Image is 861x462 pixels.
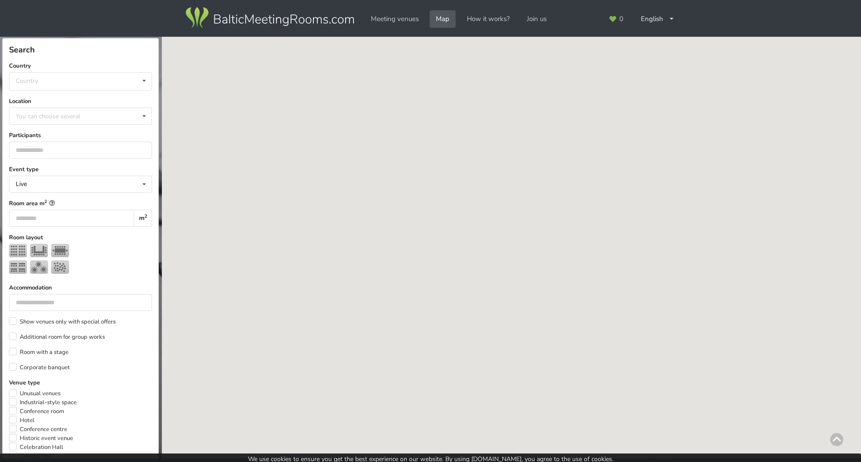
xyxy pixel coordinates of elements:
[9,165,152,174] label: Event type
[9,416,35,425] label: Hotel
[9,332,105,341] label: Additional room for group works
[521,10,553,28] a: Join us
[9,425,67,434] label: Conference centre
[9,434,73,443] label: Historic event venue
[9,389,61,398] label: Unusual venues
[184,5,356,30] img: Baltic Meeting Rooms
[51,244,69,257] img: Boardroom
[9,443,63,452] label: Celebration Hall
[44,199,47,204] sup: 2
[13,111,100,121] div: You can choose several
[9,131,152,140] label: Participants
[461,10,516,28] a: How it works?
[51,260,69,274] img: Reception
[16,181,27,187] div: Live
[144,213,147,220] sup: 2
[9,398,77,407] label: Industrial-style space
[9,283,152,292] label: Accommodation
[9,61,152,70] label: Country
[9,407,64,416] label: Conference room
[30,244,48,257] img: U-shape
[635,10,681,28] div: English
[430,10,456,28] a: Map
[9,199,152,208] label: Room area m
[9,233,152,242] label: Room layout
[9,317,116,326] label: Show venues only with special offers
[9,363,70,372] label: Corporate banquet
[134,210,152,227] div: m
[9,244,27,257] img: Theater
[16,77,38,85] div: Country
[619,16,623,22] span: 0
[30,260,48,274] img: Banquet
[9,97,152,106] label: Location
[9,44,35,55] span: Search
[9,348,69,357] label: Room with a stage
[365,10,425,28] a: Meeting venues
[9,378,152,387] label: Venue type
[9,452,53,461] label: Concert Hall
[9,260,27,274] img: Classroom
